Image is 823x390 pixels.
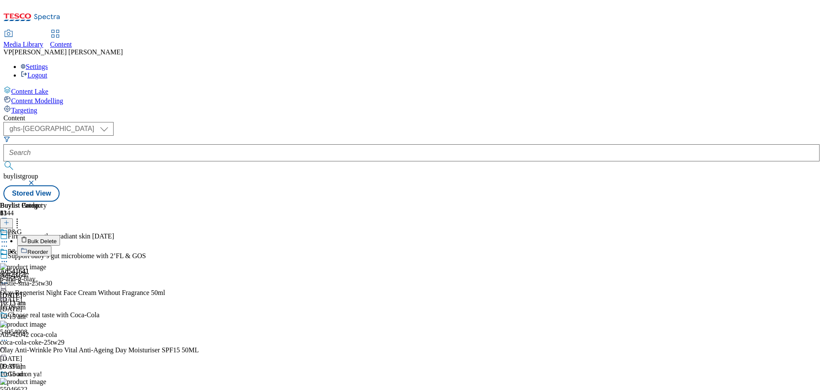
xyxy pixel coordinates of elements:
[3,185,60,202] button: Stored View
[3,114,820,122] div: Content
[3,41,43,48] span: Media Library
[12,48,123,56] span: [PERSON_NAME] [PERSON_NAME]
[11,97,63,104] span: Content Modelling
[27,238,57,244] span: Bulk Delete
[50,41,72,48] span: Content
[17,235,60,246] button: Bulk Delete
[3,48,12,56] span: VP
[11,88,48,95] span: Content Lake
[11,107,37,114] span: Targeting
[3,144,820,161] input: Search
[3,173,38,180] span: buylistgroup
[21,63,48,70] a: Settings
[3,95,820,105] a: Content Modelling
[3,136,10,143] svg: Search Filters
[27,249,48,255] span: Reorder
[3,86,820,95] a: Content Lake
[17,246,51,256] button: Reorder
[3,105,820,114] a: Targeting
[3,30,43,48] a: Media Library
[50,30,72,48] a: Content
[21,71,47,79] a: Logout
